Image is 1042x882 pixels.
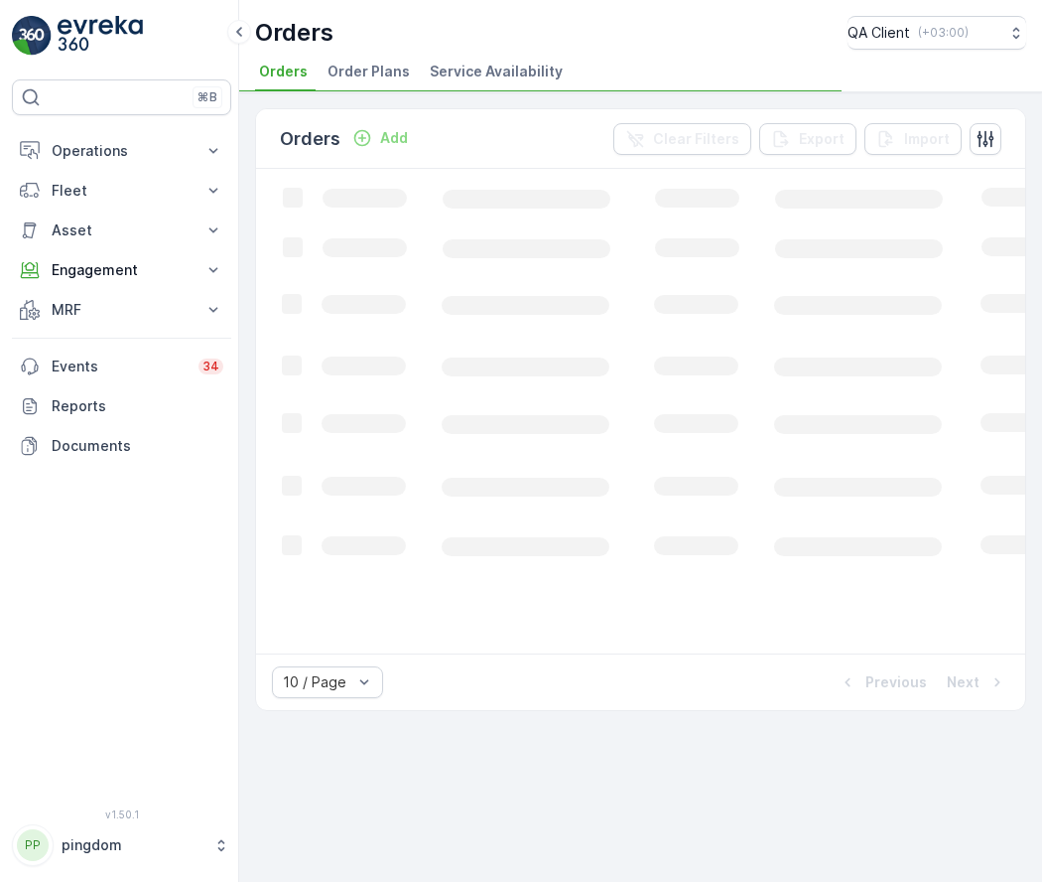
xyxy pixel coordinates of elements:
[12,824,231,866] button: PPpingdom
[12,16,52,56] img: logo
[62,835,203,855] p: pingdom
[280,125,340,153] p: Orders
[52,220,192,240] p: Asset
[52,396,223,416] p: Reports
[17,829,49,861] div: PP
[945,670,1009,694] button: Next
[799,129,845,149] p: Export
[12,211,231,250] button: Asset
[847,16,1026,50] button: QA Client(+03:00)
[380,128,408,148] p: Add
[947,672,979,692] p: Next
[12,131,231,171] button: Operations
[430,62,563,81] span: Service Availability
[12,171,231,211] button: Fleet
[52,300,192,320] p: MRF
[904,129,950,149] p: Import
[12,250,231,290] button: Engagement
[847,23,910,43] p: QA Client
[12,386,231,426] a: Reports
[12,290,231,330] button: MRF
[259,62,308,81] span: Orders
[12,347,231,386] a: Events34
[255,17,333,49] p: Orders
[197,89,217,105] p: ⌘B
[759,123,856,155] button: Export
[12,808,231,820] span: v 1.50.1
[58,16,143,56] img: logo_light-DOdMpM7g.png
[613,123,751,155] button: Clear Filters
[52,357,187,376] p: Events
[52,260,192,280] p: Engagement
[836,670,929,694] button: Previous
[865,672,927,692] p: Previous
[12,426,231,466] a: Documents
[202,359,219,374] p: 34
[327,62,410,81] span: Order Plans
[653,129,739,149] p: Clear Filters
[52,141,192,161] p: Operations
[52,436,223,456] p: Documents
[864,123,962,155] button: Import
[52,181,192,201] p: Fleet
[918,25,969,41] p: ( +03:00 )
[344,126,416,150] button: Add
